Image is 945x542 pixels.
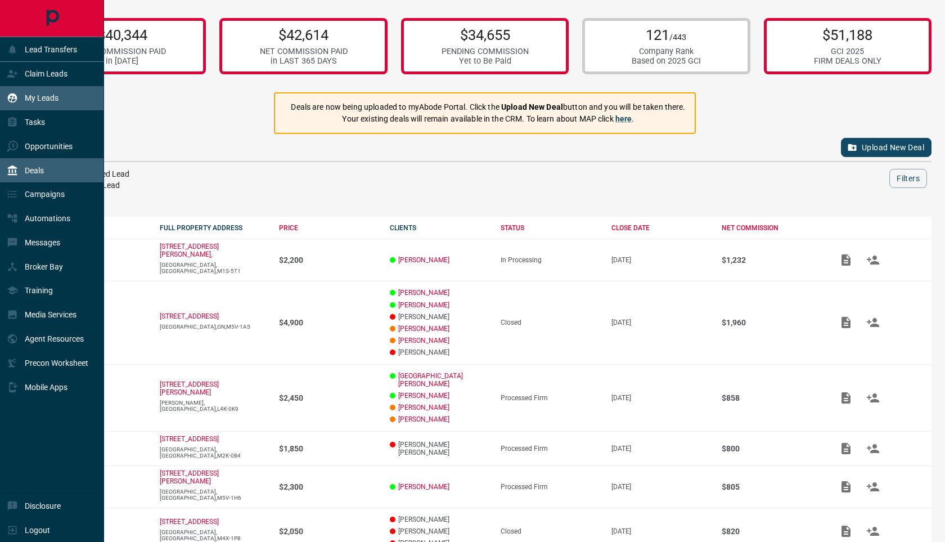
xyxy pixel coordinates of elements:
[160,400,268,412] p: [PERSON_NAME],[GEOGRAPHIC_DATA],L4K-0K9
[832,393,859,401] span: Add / View Documents
[814,47,881,56] div: GCI 2025
[832,444,859,452] span: Add / View Documents
[632,26,701,43] p: 121
[722,444,821,453] p: $800
[611,527,710,535] p: [DATE]
[859,482,886,490] span: Match Clients
[442,26,529,43] p: $34,655
[398,372,490,388] a: [GEOGRAPHIC_DATA] [PERSON_NAME]
[722,318,821,327] p: $1,960
[722,482,821,491] p: $805
[279,444,378,453] p: $1,850
[501,394,600,402] div: Processed Firm
[859,319,886,326] span: Match Clients
[279,393,378,402] p: $2,450
[501,527,600,535] div: Closed
[832,482,859,490] span: Add / View Documents
[814,56,881,66] div: FIRM DEALS ONLY
[390,348,490,356] p: [PERSON_NAME]
[160,243,219,258] a: [STREET_ADDRESS][PERSON_NAME],
[632,47,701,56] div: Company Rank
[722,224,821,232] div: NET COMMISSION
[398,392,449,400] a: [PERSON_NAME]
[832,319,859,326] span: Add / View Documents
[722,256,821,265] p: $1,232
[260,56,348,66] div: in LAST 365 DAYS
[291,113,685,125] p: Your existing deals will remain available in the CRM. To learn about MAP click .
[501,319,600,326] div: Closed
[832,527,859,535] span: Add / View Documents
[160,489,268,501] p: [GEOGRAPHIC_DATA],[GEOGRAPHIC_DATA],M5V-1H6
[859,444,886,452] span: Match Clients
[669,33,686,42] span: /443
[501,445,600,453] div: Processed Firm
[611,224,710,232] div: CLOSE DATE
[632,56,701,66] div: Based on 2025 GCI
[611,256,710,264] p: [DATE]
[390,441,490,456] p: [PERSON_NAME] [PERSON_NAME]
[78,26,166,43] p: $40,344
[160,380,219,396] a: [STREET_ADDRESS][PERSON_NAME]
[160,324,268,330] p: [GEOGRAPHIC_DATA],ON,M5V-1A5
[160,518,219,526] a: [STREET_ADDRESS]
[160,224,268,232] div: FULL PROPERTY ADDRESS
[722,527,821,536] p: $820
[398,256,449,264] a: [PERSON_NAME]
[398,337,449,344] a: [PERSON_NAME]
[398,301,449,309] a: [PERSON_NAME]
[859,256,886,263] span: Match Clients
[398,289,449,297] a: [PERSON_NAME]
[398,404,449,411] a: [PERSON_NAME]
[814,26,881,43] p: $51,188
[291,101,685,113] p: Deals are now being uploaded to myAbode Portal. Click the button and you will be taken there.
[501,102,563,111] strong: Upload New Deal
[260,26,348,43] p: $42,614
[160,446,268,459] p: [GEOGRAPHIC_DATA],[GEOGRAPHIC_DATA],M2K-0B4
[442,56,529,66] div: Yet to Be Paid
[390,527,490,535] p: [PERSON_NAME]
[78,47,166,56] div: NET COMMISSION PAID
[398,325,449,333] a: [PERSON_NAME]
[615,114,632,123] a: here
[279,256,378,265] p: $2,200
[279,318,378,327] p: $4,900
[160,469,219,485] a: [STREET_ADDRESS][PERSON_NAME]
[611,394,710,402] p: [DATE]
[390,224,490,232] div: CLIENTS
[279,527,378,536] p: $2,050
[160,312,219,320] a: [STREET_ADDRESS]
[859,527,886,535] span: Match Clients
[160,435,219,443] a: [STREET_ADDRESS]
[501,224,600,232] div: STATUS
[160,262,268,274] p: [GEOGRAPHIC_DATA],[GEOGRAPHIC_DATA],M1S-5T1
[889,169,927,188] button: Filters
[859,393,886,401] span: Match Clients
[279,482,378,491] p: $2,300
[160,529,268,541] p: [GEOGRAPHIC_DATA],[GEOGRAPHIC_DATA],M4X-1P8
[501,256,600,264] div: In Processing
[279,224,378,232] div: PRICE
[260,47,348,56] div: NET COMMISSION PAID
[390,516,490,523] p: [PERSON_NAME]
[832,256,859,263] span: Add / View Documents
[722,393,821,402] p: $858
[611,319,710,326] p: [DATE]
[501,483,600,491] div: Processed Firm
[398,415,449,423] a: [PERSON_NAME]
[78,56,166,66] div: in [DATE]
[611,445,710,453] p: [DATE]
[398,483,449,491] a: [PERSON_NAME]
[442,47,529,56] div: PENDING COMMISSION
[611,483,710,491] p: [DATE]
[390,313,490,321] p: [PERSON_NAME]
[841,138,931,157] button: Upload New Deal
